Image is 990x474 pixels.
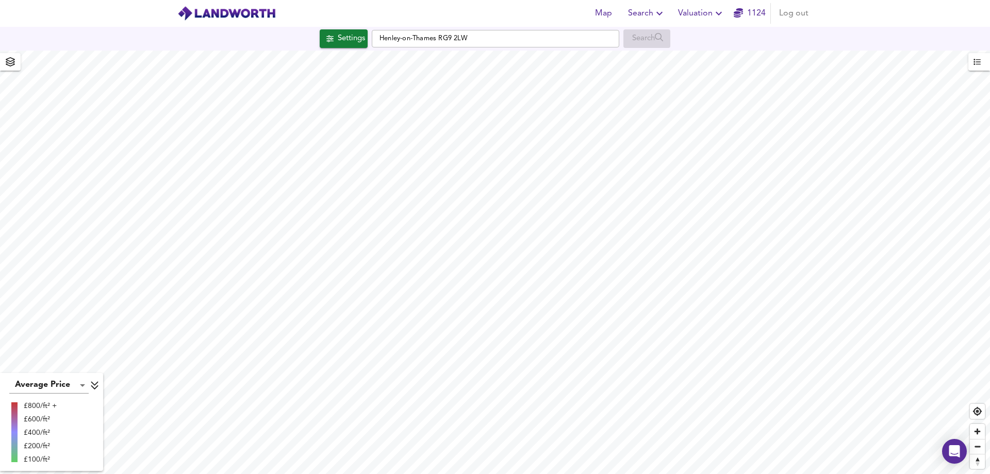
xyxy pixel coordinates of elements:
[970,439,985,454] button: Zoom out
[623,29,670,48] div: Enable a Source before running a Search
[24,428,57,438] div: £400/ft²
[338,32,365,45] div: Settings
[9,377,89,394] div: Average Price
[24,414,57,424] div: £600/ft²
[24,441,57,451] div: £200/ft²
[624,3,670,24] button: Search
[320,29,368,48] button: Settings
[372,30,619,47] input: Enter a location...
[177,6,276,21] img: logo
[320,29,368,48] div: Click to configure Search Settings
[24,401,57,411] div: £800/ft² +
[678,6,725,21] span: Valuation
[24,454,57,465] div: £100/ft²
[734,6,766,21] a: 1124
[733,3,766,24] button: 1124
[628,6,666,21] span: Search
[674,3,729,24] button: Valuation
[970,424,985,439] button: Zoom in
[587,3,620,24] button: Map
[970,454,985,469] button: Reset bearing to north
[775,3,813,24] button: Log out
[970,404,985,419] button: Find my location
[779,6,808,21] span: Log out
[942,439,967,464] div: Open Intercom Messenger
[591,6,616,21] span: Map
